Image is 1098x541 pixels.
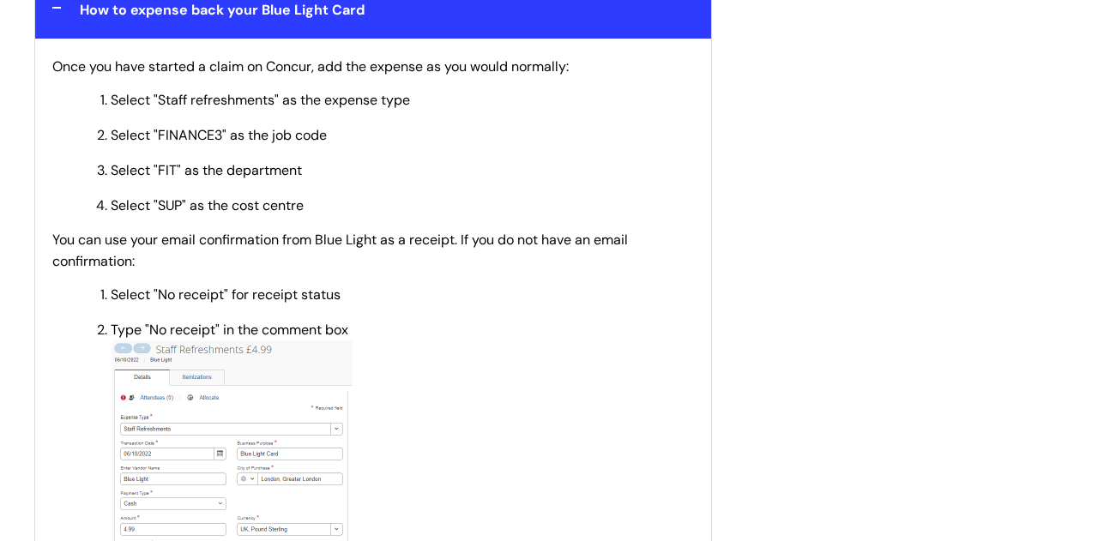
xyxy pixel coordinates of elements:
span: Select "FIT" as the department [111,161,302,179]
span: You can use your email confirmation from Blue Light as a receipt. If you do not have an email con... [52,231,628,270]
span: How to expense back your Blue Light Card [80,1,365,19]
span: Once you have started a claim on Concur, add the expense as you would normally: [52,57,569,75]
span: Type "No receipt" in the comment box [111,321,348,339]
span: Select "SUP" as the cost centre [111,196,304,214]
span: Select "Staff refreshments" as the expense type [111,91,410,109]
span: Select "FINANCE3" as the job code [111,126,327,144]
span: Select "No receipt" for receipt status [111,286,341,304]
